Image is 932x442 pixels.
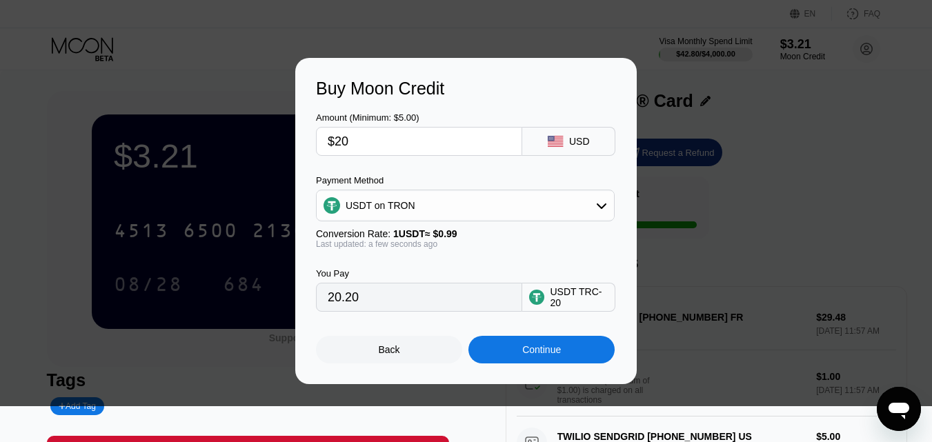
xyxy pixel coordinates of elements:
div: Payment Method [316,175,615,185]
div: USDT on TRON [317,192,614,219]
div: Last updated: a few seconds ago [316,239,615,249]
div: USD [569,136,590,147]
div: Continue [468,336,615,363]
div: Conversion Rate: [316,228,615,239]
div: USDT TRC-20 [550,286,608,308]
div: USDT on TRON [346,200,415,211]
iframe: Knapp för att öppna meddelandefönstret [877,387,921,431]
div: Continue [522,344,561,355]
div: Buy Moon Credit [316,79,616,99]
div: Amount (Minimum: $5.00) [316,112,522,123]
span: 1 USDT ≈ $0.99 [393,228,457,239]
div: Back [316,336,462,363]
input: $0.00 [328,128,510,155]
div: Back [379,344,400,355]
div: You Pay [316,268,522,279]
